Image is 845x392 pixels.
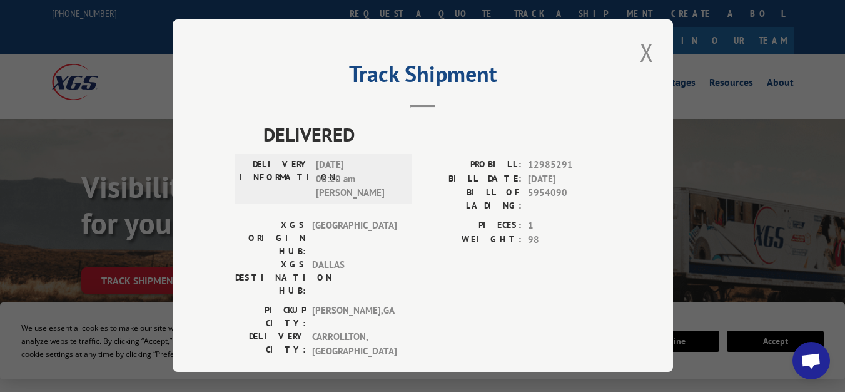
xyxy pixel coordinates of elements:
[423,172,522,187] label: BILL DATE:
[528,172,610,187] span: [DATE]
[636,35,657,70] button: Close modal
[235,65,610,89] h2: Track Shipment
[263,120,610,148] span: DELIVERED
[235,219,306,258] label: XGS ORIGIN HUB:
[528,233,610,247] span: 98
[235,330,306,358] label: DELIVERY CITY:
[312,330,397,358] span: CARROLLTON , [GEOGRAPHIC_DATA]
[235,304,306,330] label: PICKUP CITY:
[528,219,610,233] span: 1
[239,158,310,200] label: DELIVERY INFORMATION:
[235,258,306,297] label: XGS DESTINATION HUB:
[316,158,400,200] span: [DATE] 06:20 am [PERSON_NAME]
[312,304,397,330] span: [PERSON_NAME] , GA
[423,233,522,247] label: WEIGHT:
[423,158,522,172] label: PROBILL:
[423,219,522,233] label: PIECES:
[312,219,397,258] span: [GEOGRAPHIC_DATA]
[528,158,610,172] span: 12985291
[528,186,610,212] span: 5954090
[423,186,522,212] label: BILL OF LADING:
[792,342,830,379] a: Open chat
[312,258,397,297] span: DALLAS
